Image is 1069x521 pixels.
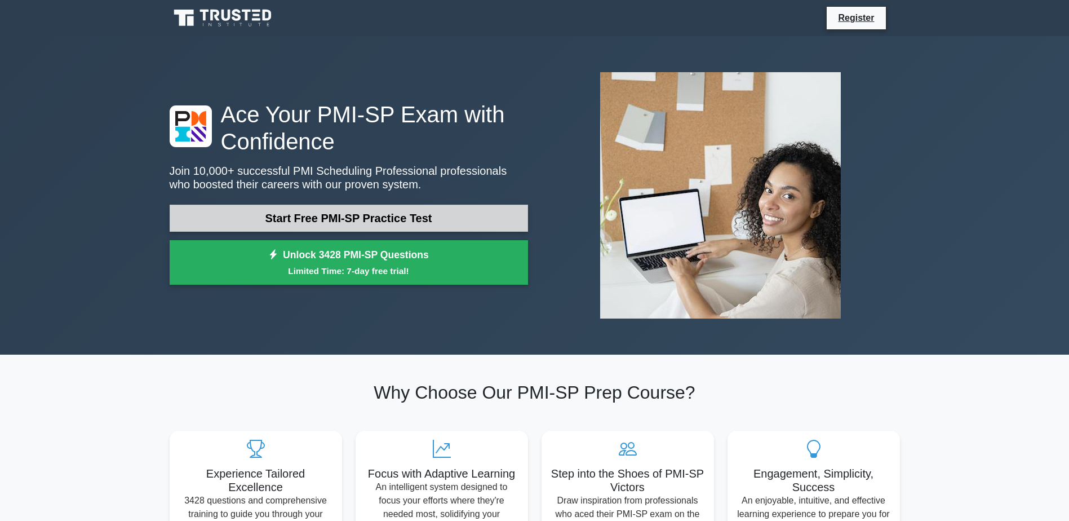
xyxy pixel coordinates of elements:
[551,467,705,494] h5: Step into the Shoes of PMI-SP Victors
[179,467,333,494] h5: Experience Tailored Excellence
[831,11,881,25] a: Register
[170,164,528,191] p: Join 10,000+ successful PMI Scheduling Professional professionals who boosted their careers with ...
[737,467,891,494] h5: Engagement, Simplicity, Success
[184,264,514,277] small: Limited Time: 7-day free trial!
[170,382,900,403] h2: Why Choose Our PMI-SP Prep Course?
[170,240,528,285] a: Unlock 3428 PMI-SP QuestionsLimited Time: 7-day free trial!
[170,205,528,232] a: Start Free PMI-SP Practice Test
[365,467,519,480] h5: Focus with Adaptive Learning
[170,101,528,155] h1: Ace Your PMI-SP Exam with Confidence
